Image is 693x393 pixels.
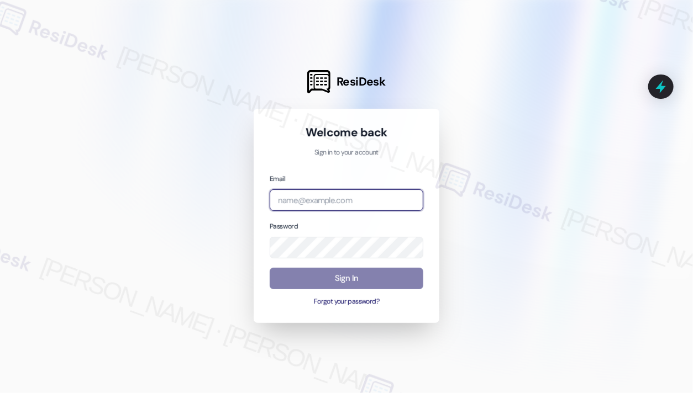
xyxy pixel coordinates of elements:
button: Forgot your password? [270,297,423,307]
label: Password [270,222,298,231]
button: Sign In [270,268,423,289]
img: ResiDesk Logo [307,70,330,93]
label: Email [270,174,285,183]
span: ResiDesk [337,74,386,89]
p: Sign in to your account [270,148,423,158]
h1: Welcome back [270,125,423,140]
input: name@example.com [270,189,423,211]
